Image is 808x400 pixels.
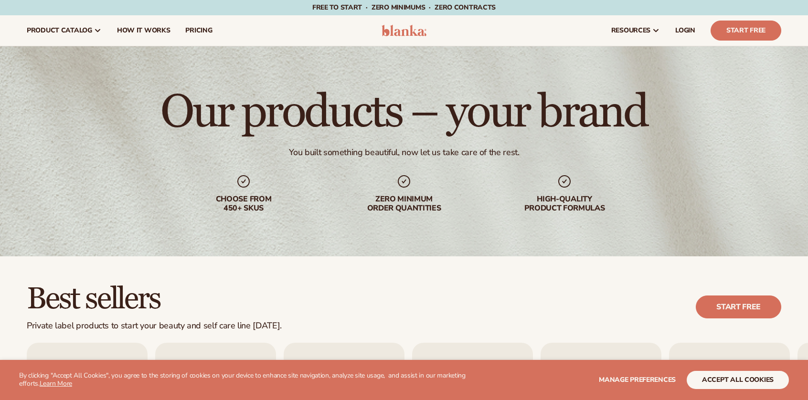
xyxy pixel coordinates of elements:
h1: Our products – your brand [160,90,647,136]
button: accept all cookies [687,371,789,389]
div: Private label products to start your beauty and self care line [DATE]. [27,321,282,331]
span: Free to start · ZERO minimums · ZERO contracts [312,3,496,12]
a: LOGIN [668,15,703,46]
a: pricing [178,15,220,46]
div: Choose from 450+ Skus [182,195,305,213]
div: You built something beautiful, now let us take care of the rest. [289,147,520,158]
a: resources [604,15,668,46]
h2: Best sellers [27,283,282,315]
a: Learn More [40,379,72,388]
button: Manage preferences [599,371,676,389]
a: Start Free [711,21,781,41]
span: LOGIN [675,27,695,34]
span: How It Works [117,27,170,34]
span: pricing [185,27,212,34]
span: Manage preferences [599,375,676,384]
p: By clicking "Accept All Cookies", you agree to the storing of cookies on your device to enhance s... [19,372,473,388]
span: resources [611,27,650,34]
img: logo [382,25,427,36]
span: product catalog [27,27,92,34]
a: Start free [696,295,781,318]
div: High-quality product formulas [503,195,626,213]
a: How It Works [109,15,178,46]
div: Zero minimum order quantities [343,195,465,213]
a: product catalog [19,15,109,46]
